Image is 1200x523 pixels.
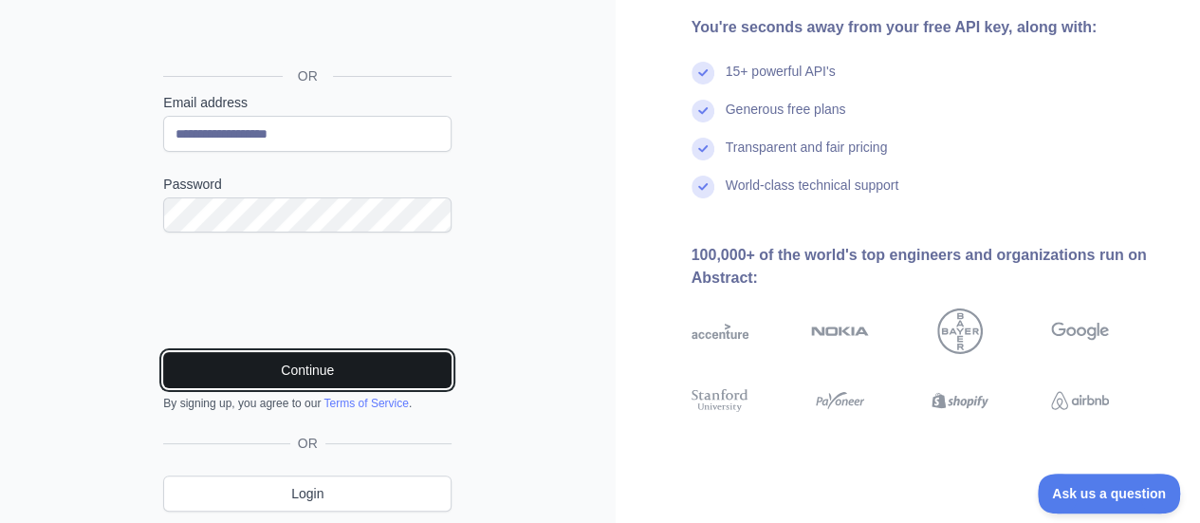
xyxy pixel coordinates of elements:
[323,397,408,410] a: Terms of Service
[692,244,1171,290] div: 100,000+ of the world's top engineers and organizations run on Abstract:
[811,308,869,354] img: nokia
[163,396,452,411] div: By signing up, you agree to our .
[163,476,452,512] a: Login
[692,138,714,160] img: check mark
[692,100,714,122] img: check mark
[726,100,846,138] div: Generous free plans
[154,12,457,54] iframe: Bouton "Se connecter avec Google"
[163,93,452,112] label: Email address
[1051,308,1109,354] img: google
[692,16,1171,39] div: You're seconds away from your free API key, along with:
[1038,474,1181,514] iframe: Toggle Customer Support
[692,62,714,84] img: check mark
[290,434,325,453] span: OR
[726,62,836,100] div: 15+ powerful API's
[283,66,333,85] span: OR
[692,386,749,415] img: stanford university
[932,386,989,415] img: shopify
[692,176,714,198] img: check mark
[726,138,888,176] div: Transparent and fair pricing
[811,386,869,415] img: payoneer
[163,175,452,194] label: Password
[1051,386,1109,415] img: airbnb
[163,255,452,329] iframe: reCAPTCHA
[726,176,899,214] div: World-class technical support
[937,308,983,354] img: bayer
[692,308,749,354] img: accenture
[163,352,452,388] button: Continue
